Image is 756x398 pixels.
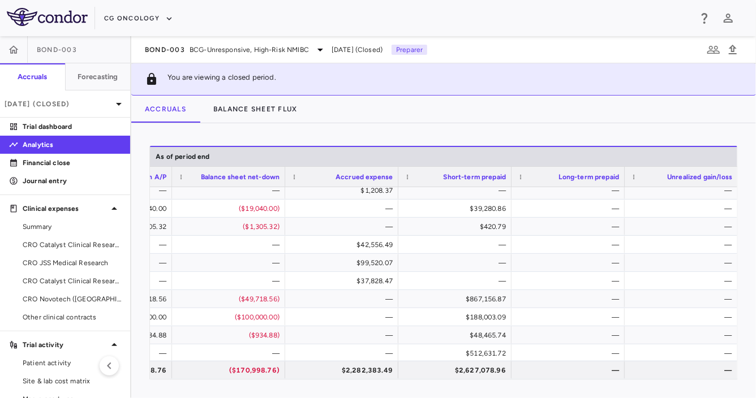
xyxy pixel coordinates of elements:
[635,236,732,254] div: —
[392,45,427,55] p: Preparer
[522,200,619,218] div: —
[409,181,506,200] div: —
[295,272,393,290] div: $37,828.47
[295,290,393,308] div: —
[522,272,619,290] div: —
[167,72,276,86] p: You are viewing a closed period.
[131,96,200,123] button: Accruals
[409,361,506,379] div: $2,627,078.96
[23,122,121,132] p: Trial dashboard
[156,153,209,161] span: As of period end
[295,361,393,379] div: $2,282,383.49
[522,308,619,326] div: —
[182,344,280,362] div: —
[295,308,393,326] div: —
[182,236,280,254] div: —
[182,361,280,379] div: ($170,998.76)
[336,173,393,181] span: Accrued expense
[635,344,732,362] div: —
[23,258,121,268] span: CRO JSS Medical Research
[635,361,732,379] div: —
[145,45,185,54] span: BOND-003
[409,218,506,236] div: $420.79
[200,96,311,123] button: Balance Sheet Flux
[182,308,280,326] div: ($100,000.00)
[201,173,280,181] span: Balance sheet net-down
[635,326,732,344] div: —
[104,10,173,28] button: CG Oncology
[295,326,393,344] div: —
[78,72,118,82] h6: Forecasting
[23,276,121,286] span: CRO Catalyst Clinical Research
[295,181,393,200] div: $1,208.37
[522,361,619,379] div: —
[182,290,280,308] div: ($49,718.56)
[23,376,121,386] span: Site & lab cost matrix
[182,272,280,290] div: —
[409,236,506,254] div: —
[635,181,732,200] div: —
[409,308,506,326] div: $188,003.09
[23,222,121,232] span: Summary
[182,254,280,272] div: —
[295,344,393,362] div: —
[409,200,506,218] div: $39,280.86
[295,200,393,218] div: —
[332,45,383,55] span: [DATE] (Closed)
[23,204,108,214] p: Clinical expenses
[23,240,121,250] span: CRO Catalyst Clinical Research - Cohort P
[182,181,280,200] div: —
[295,236,393,254] div: $42,556.49
[182,200,280,218] div: ($19,040.00)
[23,158,121,168] p: Financial close
[522,254,619,272] div: —
[295,218,393,236] div: —
[23,140,121,150] p: Analytics
[635,272,732,290] div: —
[522,181,619,200] div: —
[635,218,732,236] div: —
[23,294,121,304] span: CRO Novotech ([GEOGRAPHIC_DATA]) Pty Ltd
[18,72,47,82] h6: Accruals
[5,99,112,109] p: [DATE] (Closed)
[190,45,309,55] span: BCG-Unresponsive, High-Risk NMIBC
[443,173,506,181] span: Short-term prepaid
[409,290,506,308] div: $867,156.87
[635,308,732,326] div: —
[409,254,506,272] div: —
[522,218,619,236] div: —
[522,344,619,362] div: —
[182,326,280,344] div: ($934.88)
[295,254,393,272] div: $99,520.07
[409,326,506,344] div: $48,465.74
[37,45,77,54] span: BOND-003
[635,200,732,218] div: —
[23,176,121,186] p: Journal entry
[522,326,619,344] div: —
[23,312,121,322] span: Other clinical contracts
[635,290,732,308] div: —
[182,218,280,236] div: ($1,305.32)
[7,8,88,26] img: logo-full-BYUhSk78.svg
[23,340,108,350] p: Trial activity
[667,173,732,181] span: Unrealized gain/loss
[23,358,121,368] span: Patient activity
[635,254,732,272] div: —
[409,272,506,290] div: —
[559,173,619,181] span: Long-term prepaid
[522,290,619,308] div: —
[522,236,619,254] div: —
[409,344,506,362] div: $512,631.72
